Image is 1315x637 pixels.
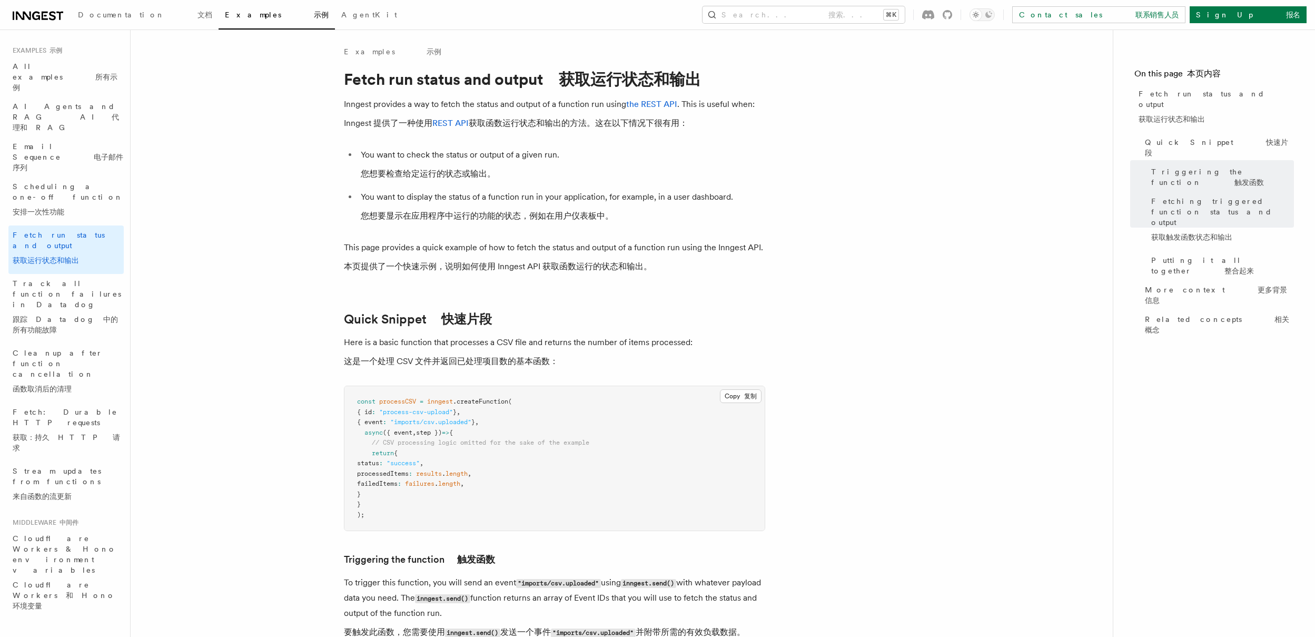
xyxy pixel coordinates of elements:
font: 示例 [427,47,441,56]
span: Quick Snippet [1145,137,1294,158]
span: AgentKit [341,11,397,19]
a: Email Sequence 电子邮件序列 [8,137,124,177]
span: } [357,491,361,498]
li: You want to check the status or output of a given run. [358,148,765,185]
span: Fetching triggered function status and output [1151,196,1294,247]
button: Toggle dark mode [970,8,995,21]
font: 跟踪 Datadog 中的所有功能故障 [13,315,118,334]
font: 获取运行状态和输出 [1139,115,1205,123]
span: Fetch run status and output [1139,89,1294,129]
span: : [398,480,401,487]
a: Documentation 文档 [72,3,219,28]
li: You want to display the status of a function run in your application, for example, in a user dash... [358,190,765,228]
a: Fetching triggered function status and output获取触发函数状态和输出 [1147,192,1294,251]
p: This page provides a quick example of how to fetch the status and output of a function run using ... [344,240,765,278]
span: , [412,429,416,436]
span: , [420,459,423,467]
font: 触发函数 [1234,178,1264,187]
a: Fetch run status and output获取运行状态和输出 [8,226,124,274]
a: Stream updates from functions来自函数的流更新 [8,462,124,510]
font: 中间件 [60,519,78,526]
span: length [438,480,460,487]
span: // CSV processing logic omitted for the sake of the example [372,439,589,446]
a: Scheduling a one-off function安排一次性功能 [8,177,124,226]
font: 获取运行状态和输出 [559,70,701,89]
span: More context [1145,285,1294,306]
a: the REST API [626,99,677,109]
span: , [468,470,471,477]
span: : [383,418,387,426]
a: Examples 示例 [219,3,335,30]
span: AI Agents and RAG [13,102,119,132]
p: Inngest provides a way to fetch the status and output of a function run using . This is useful when: [344,97,765,135]
span: Fetch run status and output [13,231,105,264]
span: ( [508,398,512,405]
span: , [460,480,464,487]
span: Stream updates from functions [13,467,101,501]
span: Fetch: Durable HTTP requests [13,408,124,452]
font: 函数取消后的清理 [13,385,72,393]
button: Search... 搜索...⌘K [703,6,905,23]
span: : [372,408,375,416]
span: processCSV [379,398,416,405]
a: Triggering the function 触发函数 [344,552,495,567]
span: status [357,459,379,467]
font: 报名 [1286,11,1300,19]
span: Email Sequence [13,142,123,172]
span: { event [357,418,383,426]
font: Inngest 提供了一种使用 获取函数运行状态和输出的方法。这在以下情况下很有用： [344,118,688,128]
code: inngest.send() [415,594,470,603]
span: ({ event [383,429,412,436]
font: 联系销售人员 [1135,11,1179,19]
span: inngest [427,398,453,405]
font: 您想要显示在应用程序中运行的功能的状态，例如在用户仪表板中。 [361,211,614,221]
span: "imports/csv.uploaded" [390,418,471,426]
span: => [442,429,449,436]
font: 整合起来 [1224,267,1254,275]
span: "success" [387,459,420,467]
span: Track all function failures in Datadog [13,279,124,334]
span: async [364,429,383,436]
span: } [453,408,457,416]
a: Sign Up 报名 [1190,6,1307,23]
font: 获取触发函数状态和输出 [1151,233,1232,241]
a: More context 更多背景信息 [1141,280,1294,310]
font: 触发函数 [457,554,495,565]
kbd: ⌘K [884,9,898,20]
span: Putting it all together [1151,255,1294,276]
span: All examples [13,62,117,92]
font: 安排一次性功能 [13,208,64,216]
font: 获取：持久 HTTP 请求 [13,433,120,452]
a: Contact sales 联系销售人员 [1012,6,1185,23]
font: 这是一个处理 CSV 文件并返回已处理项目数的基本函数： [344,356,558,366]
span: { [394,449,398,457]
span: } [357,501,361,508]
h1: Fetch run status and output [344,70,765,89]
a: Cloudflare Workers & Hono environment variablesCloudflare Workers 和 Hono 环境变量 [8,529,124,620]
a: Cleanup after function cancellation函数取消后的清理 [8,344,124,403]
span: Examples [225,11,329,19]
font: 搜索... [828,11,868,19]
span: step }) [416,429,442,436]
a: All examples 所有示例 [8,57,124,97]
font: 本页提供了一个快速示例，说明如何使用 Inngest API 获取函数运行的状态和输出。 [344,261,652,271]
font: 来自函数的流更新 [13,492,72,501]
span: , [457,408,460,416]
a: Putting it all together 整合起来 [1147,251,1294,280]
span: ); [357,511,364,518]
font: 快速片段 [441,311,492,327]
a: REST API [432,118,469,128]
a: Quick Snippet 快速片段 [344,312,492,327]
span: : [409,470,412,477]
font: Cloudflare Workers 和 Hono 环境变量 [13,581,115,610]
p: Here is a basic function that processes a CSV file and returns the number of items processed: [344,335,765,373]
font: 文档 [197,11,212,19]
span: processedItems [357,470,409,477]
span: "process-csv-upload" [379,408,453,416]
span: Scheduling a one-off function [13,182,123,216]
span: Middleware [8,518,78,527]
span: Related concepts [1145,314,1294,335]
font: 获取运行状态和输出 [13,256,79,264]
a: Fetch: Durable HTTP requests获取：持久 HTTP 请求 [8,403,124,462]
span: .createFunction [453,398,508,405]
